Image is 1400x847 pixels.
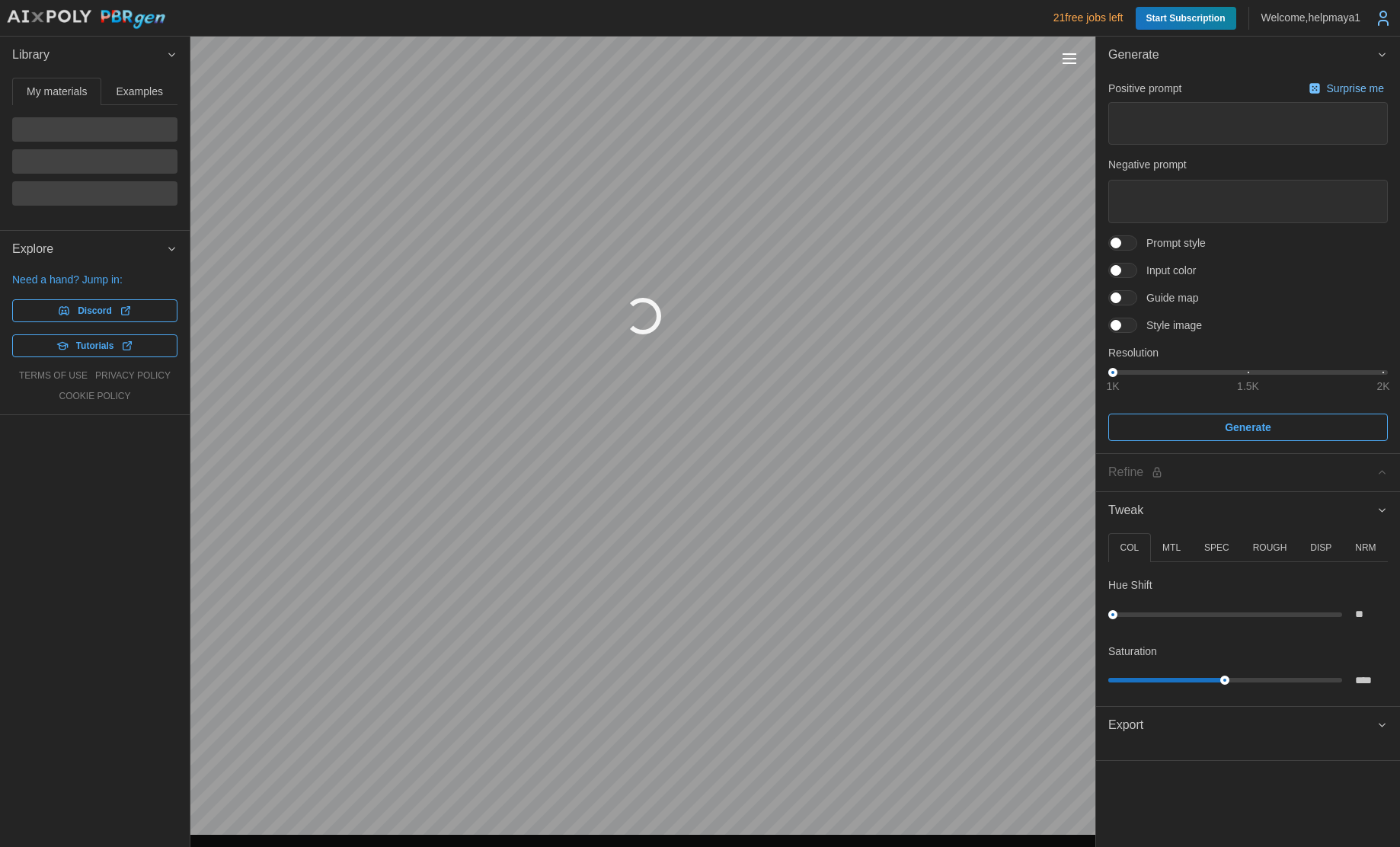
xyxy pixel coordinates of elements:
[12,231,166,268] span: Explore
[12,334,177,357] a: Tutorials
[1137,290,1198,305] span: Guide map
[1108,37,1376,74] span: Generate
[1327,81,1387,96] p: Surprise me
[12,299,177,322] a: Discord
[1108,707,1376,744] span: Export
[1146,7,1226,30] span: Start Subscription
[1108,81,1181,96] p: Positive prompt
[1225,414,1271,440] span: Generate
[78,300,112,321] span: Discord
[1137,263,1196,278] span: Input color
[1261,10,1360,25] p: Welcome, helpmaya1
[95,369,171,382] a: privacy policy
[27,86,87,97] span: My materials
[1096,529,1400,706] div: Tweak
[1059,48,1080,69] button: Toggle viewport controls
[1096,492,1400,529] button: Tweak
[1120,542,1139,555] p: COL
[1053,10,1124,25] p: 21 free jobs left
[1310,542,1331,555] p: DISP
[1096,74,1400,453] div: Generate
[12,37,166,74] span: Library
[1162,542,1181,555] p: MTL
[1096,744,1400,760] div: Export
[6,9,166,30] img: AIxPoly PBRgen
[1137,235,1206,251] span: Prompt style
[1137,318,1202,333] span: Style image
[1108,463,1376,482] div: Refine
[1096,454,1400,491] button: Refine
[1108,492,1376,529] span: Tweak
[19,369,88,382] a: terms of use
[1136,7,1236,30] a: Start Subscription
[1108,644,1157,659] p: Saturation
[1108,157,1388,172] p: Negative prompt
[1355,542,1376,555] p: NRM
[117,86,163,97] span: Examples
[1253,542,1287,555] p: ROUGH
[1108,577,1152,593] p: Hue Shift
[1305,78,1388,99] button: Surprise me
[1096,707,1400,744] button: Export
[59,390,130,403] a: cookie policy
[1108,414,1388,441] button: Generate
[1108,345,1388,360] p: Resolution
[12,272,177,287] p: Need a hand? Jump in:
[1204,542,1229,555] p: SPEC
[76,335,114,356] span: Tutorials
[1096,37,1400,74] button: Generate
